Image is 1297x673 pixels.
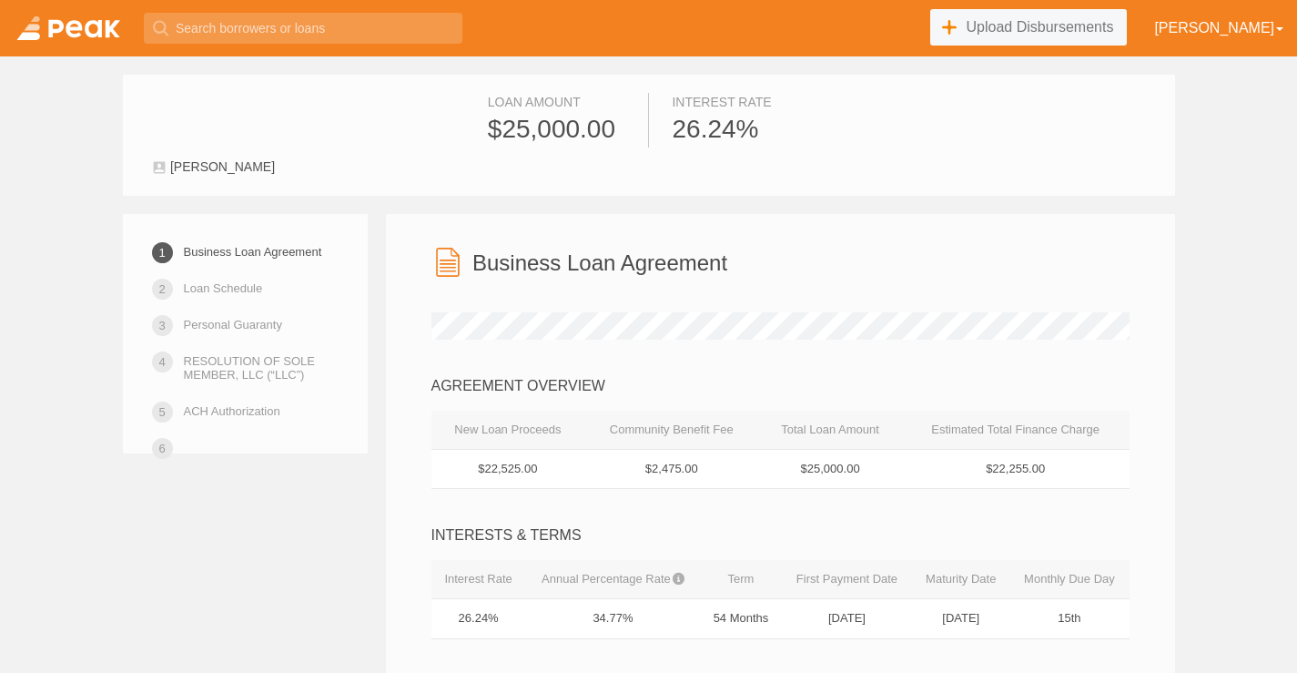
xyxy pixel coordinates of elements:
a: Upload Disbursements [930,9,1128,46]
th: Community Benefit Fee [584,411,758,450]
td: [DATE] [912,599,1009,639]
a: Business Loan Agreement [184,236,322,268]
th: New Loan Proceeds [431,411,585,450]
td: $2,475.00 [584,449,758,489]
span: [PERSON_NAME] [170,159,275,174]
th: Term [700,560,782,599]
td: $22,255.00 [902,449,1130,489]
th: Interest Rate [431,560,526,599]
a: RESOLUTION OF SOLE MEMBER, LLC (“LLC”) [184,345,339,391]
th: Annual Percentage Rate [526,560,700,599]
td: 54 Months [700,599,782,639]
th: Monthly Due Day [1009,560,1129,599]
th: Maturity Date [912,560,1009,599]
div: $25,000.00 [488,111,642,148]
div: 26.24% [672,111,809,148]
td: 15th [1009,599,1129,639]
div: AGREEMENT OVERVIEW [431,376,1130,397]
div: INTERESTS & TERMS [431,525,1130,546]
th: First Payment Date [782,560,912,599]
td: $22,525.00 [431,449,585,489]
h3: Business Loan Agreement [472,251,727,275]
div: Loan Amount [488,93,642,111]
td: $25,000.00 [758,449,901,489]
input: Search borrowers or loans [144,13,462,44]
td: 26.24% [431,599,526,639]
th: Estimated Total Finance Charge [902,411,1130,450]
th: Total Loan Amount [758,411,901,450]
td: 34.77% [526,599,700,639]
a: ACH Authorization [184,395,280,427]
div: Interest Rate [672,93,809,111]
img: user-1c9fd2761cee6e1c551a576fc8a3eb88bdec9f05d7f3aff15e6bd6b6821838cb.svg [152,160,167,175]
td: [DATE] [782,599,912,639]
a: Personal Guaranty [184,309,282,341]
a: Loan Schedule [184,272,263,304]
